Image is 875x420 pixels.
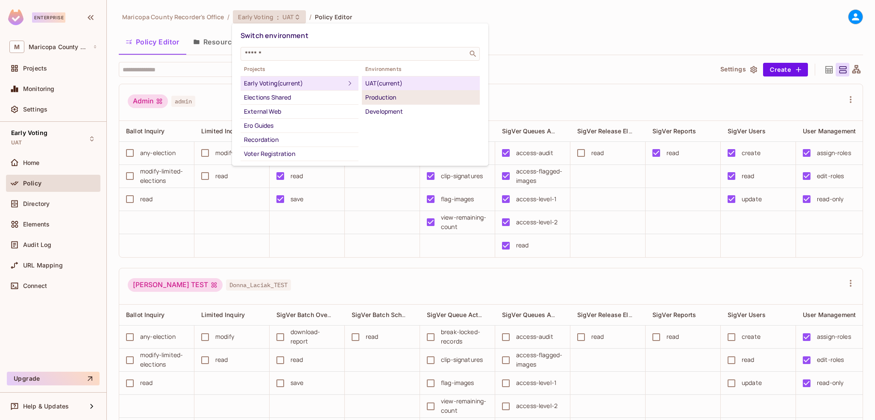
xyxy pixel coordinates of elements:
[244,135,355,145] div: Recordation
[244,120,355,131] div: Ero Guides
[244,106,355,117] div: External Web
[244,149,355,159] div: Voter Registration
[241,31,308,40] span: Switch environment
[244,78,345,88] div: Early Voting (current)
[365,92,476,103] div: Production
[365,78,476,88] div: UAT (current)
[362,66,480,73] span: Environments
[244,92,355,103] div: Elections Shared
[241,66,358,73] span: Projects
[365,106,476,117] div: Development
